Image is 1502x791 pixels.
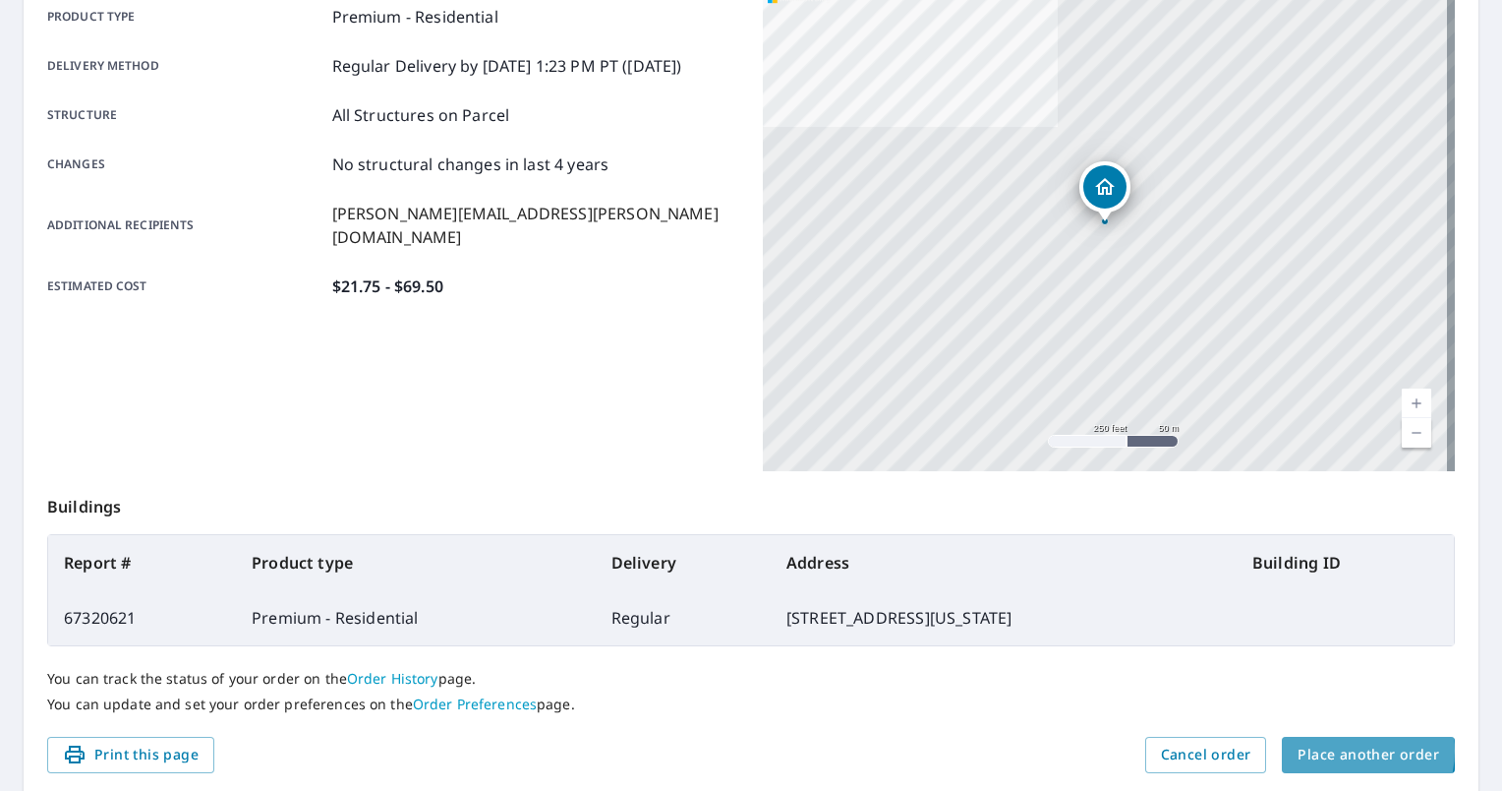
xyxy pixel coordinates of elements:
p: Structure [47,103,324,127]
p: Changes [47,152,324,176]
span: Print this page [63,743,199,767]
p: You can track the status of your order on the page. [47,670,1455,688]
p: $21.75 - $69.50 [332,274,443,298]
span: Place another order [1298,743,1439,767]
p: Estimated cost [47,274,324,298]
p: Product type [47,5,324,29]
p: Buildings [47,471,1455,534]
a: Current Level 17, Zoom Out [1402,418,1431,448]
a: Order History [347,669,438,688]
td: [STREET_ADDRESS][US_STATE] [771,590,1237,645]
th: Report # [48,535,236,590]
p: Delivery method [47,54,324,78]
p: Additional recipients [47,202,324,249]
p: No structural changes in last 4 years [332,152,609,176]
a: Current Level 17, Zoom In [1402,389,1431,418]
th: Product type [236,535,596,590]
p: You can update and set your order preferences on the page. [47,696,1455,713]
td: Regular [596,590,771,645]
p: Premium - Residential [332,5,498,29]
td: Premium - Residential [236,590,596,645]
p: All Structures on Parcel [332,103,510,127]
button: Cancel order [1145,737,1267,773]
button: Place another order [1282,737,1455,773]
button: Print this page [47,737,214,773]
th: Address [771,535,1237,590]
p: Regular Delivery by [DATE] 1:23 PM PT ([DATE]) [332,54,682,78]
p: [PERSON_NAME][EMAIL_ADDRESS][PERSON_NAME][DOMAIN_NAME] [332,202,739,249]
td: 67320621 [48,590,236,645]
div: Dropped pin, building 1, Residential property, 1204 S Florida St Amarillo, TX 79102 [1079,161,1130,222]
th: Delivery [596,535,771,590]
th: Building ID [1237,535,1454,590]
a: Order Preferences [413,695,537,713]
span: Cancel order [1161,743,1251,767]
